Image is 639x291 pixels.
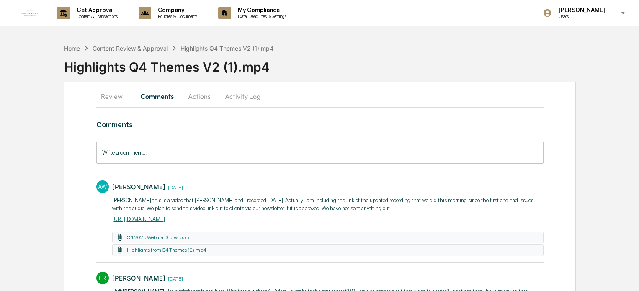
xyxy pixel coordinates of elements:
div: [PERSON_NAME] [112,274,165,282]
div: [PERSON_NAME] [112,183,165,191]
div: Content Review & Approval [93,45,168,52]
div: secondary tabs example [96,86,544,106]
iframe: Open customer support [612,263,635,286]
p: [PERSON_NAME] [552,7,609,13]
p: Policies & Documents [151,13,201,19]
a: [URL][DOMAIN_NAME] [112,216,165,222]
div: LR [96,272,109,284]
div: AW [96,180,109,193]
p: Data, Deadlines & Settings [231,13,291,19]
time: Friday, October 10, 2025 at 2:33:01 PM CDT [165,275,183,282]
div: Home [64,45,80,52]
div: Highlights Q4 Themes V2 (1).mp4 [64,53,639,75]
a: Q4 2025 Webinar Slides.pptx [127,234,189,240]
button: Review [96,86,134,106]
time: Friday, October 10, 2025 at 2:56:31 PM CDT [165,183,183,191]
p: My Compliance [231,7,291,13]
a: Highlights from Q4 Themes (2).mp4 [127,247,206,253]
div: Highlights Q4 Themes V2 (1).mp4 [180,45,273,52]
button: Activity Log [218,86,267,106]
p: Get Approval [70,7,122,13]
p: Users [552,13,609,19]
p: Company [151,7,201,13]
button: Comments [134,86,180,106]
button: Actions [180,86,218,106]
p: ​[PERSON_NAME] this is a video that [PERSON_NAME] and I recorded [DATE]. Actually I am including ... [112,196,544,213]
p: Content & Transactions [70,13,122,19]
h3: Comments [96,120,544,129]
img: logo [20,3,40,23]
